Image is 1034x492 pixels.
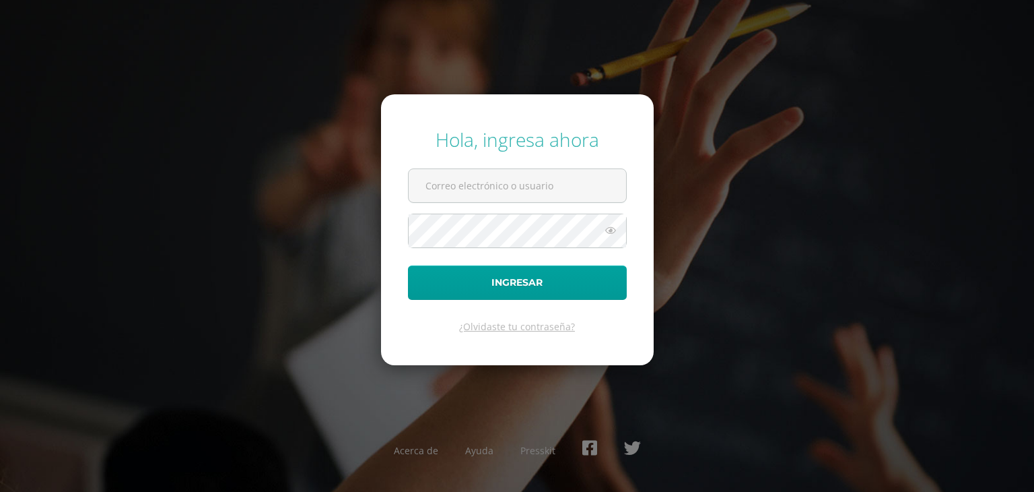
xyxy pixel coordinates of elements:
input: Correo electrónico o usuario [409,169,626,202]
a: Presskit [520,444,555,457]
button: Ingresar [408,266,627,300]
a: Acerca de [394,444,438,457]
div: Hola, ingresa ahora [408,127,627,152]
a: ¿Olvidaste tu contraseña? [459,320,575,333]
a: Ayuda [465,444,493,457]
